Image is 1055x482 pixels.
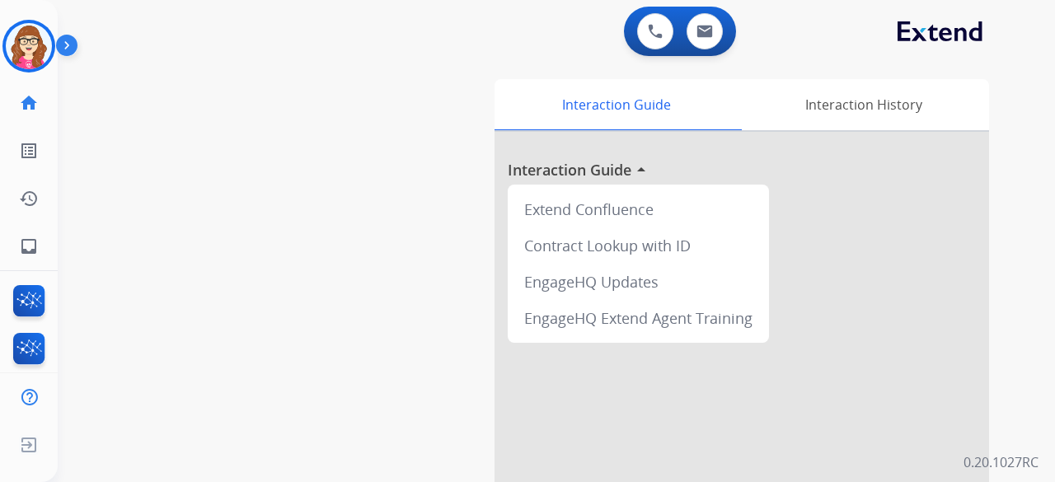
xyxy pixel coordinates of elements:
p: 0.20.1027RC [964,452,1039,472]
mat-icon: home [19,93,39,113]
mat-icon: list_alt [19,141,39,161]
mat-icon: history [19,189,39,208]
div: Interaction History [738,79,989,130]
div: EngageHQ Updates [514,264,762,300]
div: Interaction Guide [495,79,738,130]
img: avatar [6,23,52,69]
mat-icon: inbox [19,236,39,256]
div: Extend Confluence [514,191,762,227]
div: Contract Lookup with ID [514,227,762,264]
div: EngageHQ Extend Agent Training [514,300,762,336]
